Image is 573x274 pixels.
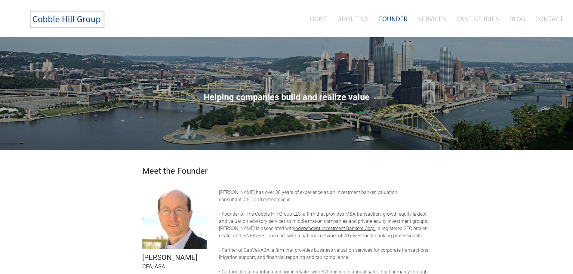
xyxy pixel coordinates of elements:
a: Contact [531,6,563,31]
a: Case Studies [452,6,504,31]
font: [PERSON_NAME] [142,253,197,262]
img: The Cobble Hill Group LLC [23,6,113,33]
a: Home [301,6,332,31]
span: • Partner of CapVal-ABA, a firm that provides business valuation services for corporate transacti... [219,247,429,260]
img: Picture [142,185,207,249]
font: [PERSON_NAME] has over 30 years of experience as an investment banker, valuation consultant, CFO ... [219,189,397,202]
span: • Founder of The Cobble Hill Group LLC, a firm that provides M&A transaction, growth equity & deb... [219,211,428,224]
font: CFA, ASA [142,263,165,269]
span: Helping companies build and realize value [204,92,370,102]
a: Independent Investment Bankers Corp. [294,226,376,231]
a: Services [413,6,451,31]
h2: Meet the Founder [142,167,431,175]
a: Blog [505,6,530,31]
a: About Us [333,6,373,31]
a: Founder [374,6,412,31]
